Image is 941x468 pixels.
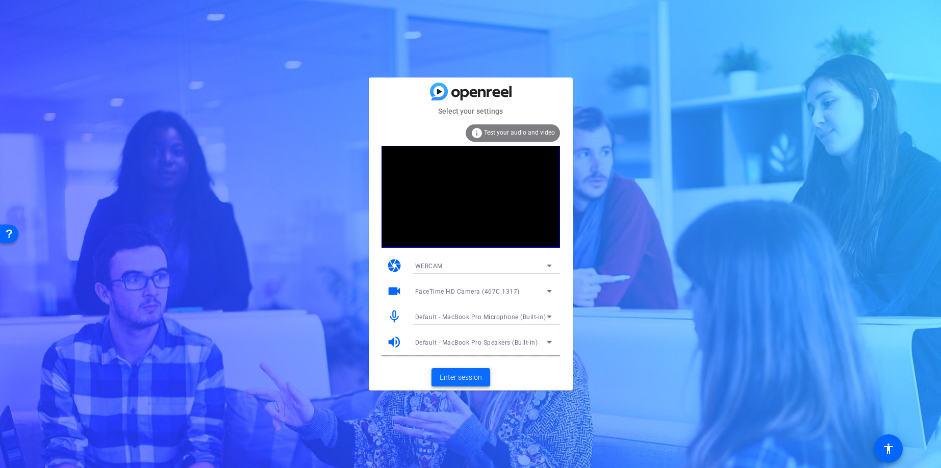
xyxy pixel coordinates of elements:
span: Enter session [440,372,482,383]
span: Test your audio and video [484,129,555,136]
mat-icon: info [471,127,483,139]
button: Enter session [431,368,490,386]
mat-icon: camera [387,258,402,273]
span: WEBCAM [415,263,443,270]
mat-card-subtitle: Select your settings [369,106,573,117]
img: blue-gradient.svg [430,83,512,100]
span: Default - MacBook Pro Microphone (Built-in) [415,314,546,321]
mat-icon: volume_up [387,334,402,350]
mat-icon: accessibility [882,443,895,455]
mat-icon: videocam [387,283,402,299]
span: FaceTime HD Camera (467C:1317) [415,288,520,295]
mat-icon: mic_none [387,309,402,324]
span: Default - MacBook Pro Speakers (Built-in) [415,339,538,346]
